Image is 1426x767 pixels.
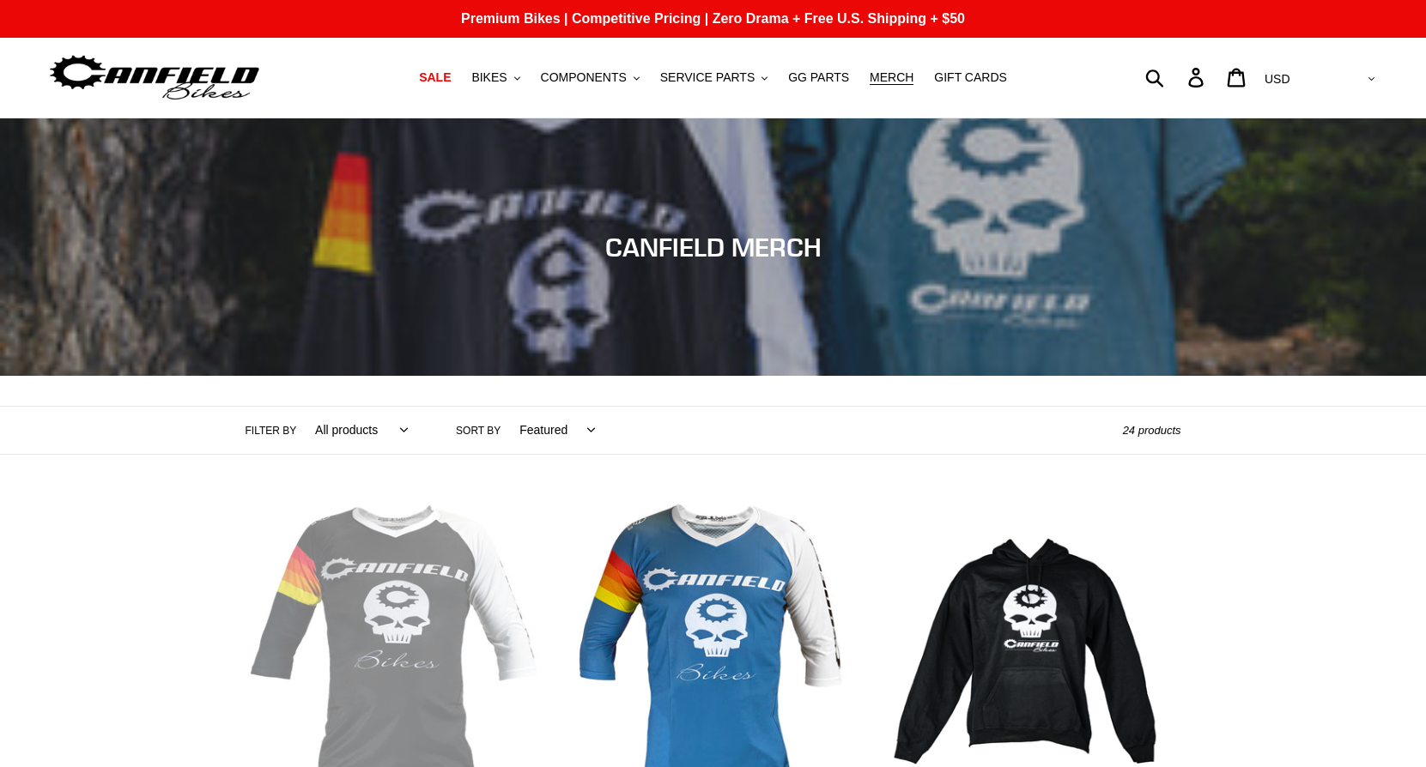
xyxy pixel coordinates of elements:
[541,70,627,85] span: COMPONENTS
[788,70,849,85] span: GG PARTS
[1123,424,1181,437] span: 24 products
[861,66,922,89] a: MERCH
[471,70,507,85] span: BIKES
[934,70,1007,85] span: GIFT CARDS
[870,70,913,85] span: MERCH
[463,66,528,89] button: BIKES
[605,232,822,263] span: CANFIELD MERCH
[652,66,776,89] button: SERVICE PARTS
[1155,58,1198,96] input: Search
[246,423,297,438] label: Filter by
[410,66,459,89] a: SALE
[660,70,755,85] span: SERVICE PARTS
[532,66,648,89] button: COMPONENTS
[47,51,262,105] img: Canfield Bikes
[456,423,501,438] label: Sort by
[925,66,1016,89] a: GIFT CARDS
[419,70,451,85] span: SALE
[780,66,858,89] a: GG PARTS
